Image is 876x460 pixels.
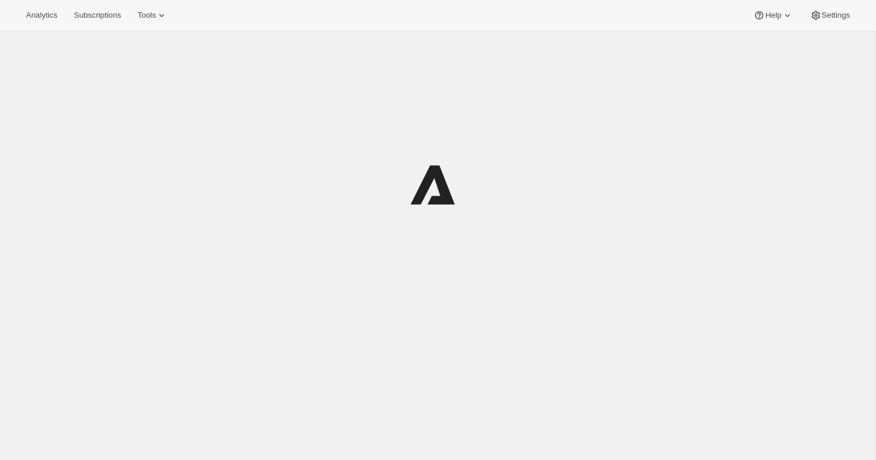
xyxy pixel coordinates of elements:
span: Analytics [26,11,57,20]
button: Tools [130,7,175,24]
span: Tools [137,11,156,20]
button: Settings [803,7,857,24]
button: Analytics [19,7,64,24]
button: Subscriptions [67,7,128,24]
span: Help [765,11,781,20]
span: Settings [822,11,850,20]
button: Help [746,7,800,24]
span: Subscriptions [74,11,121,20]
